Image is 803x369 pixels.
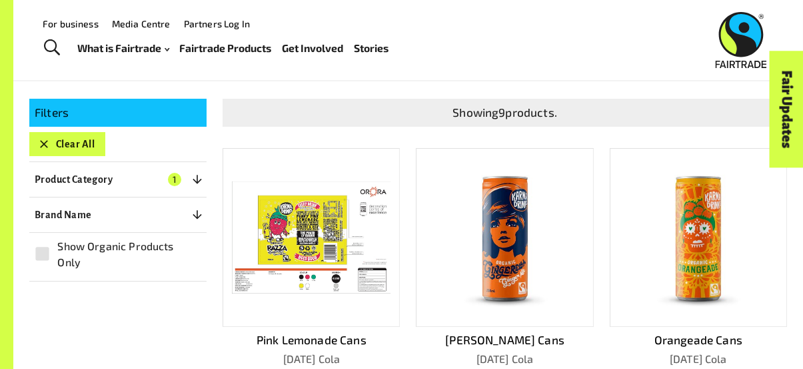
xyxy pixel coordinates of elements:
[29,167,207,192] button: Product Category
[716,12,767,68] img: Fairtrade Australia New Zealand logo
[168,173,181,186] span: 1
[610,148,787,367] a: Orangeade Cans[DATE] Cola
[35,171,113,188] p: Product Category
[29,132,105,156] button: Clear All
[223,148,400,367] a: Pink Lemonade Cans[DATE] Cola
[35,207,92,223] p: Brand Name
[43,18,99,29] a: For business
[416,351,593,367] p: [DATE] Cola
[282,39,343,57] a: Get Involved
[36,31,69,65] a: Toggle Search
[610,332,787,349] p: Orangeade Cans
[179,39,271,57] a: Fairtrade Products
[57,238,199,270] span: Show Organic Products Only
[77,39,169,57] a: What is Fairtrade
[184,18,250,29] a: Partners Log In
[610,351,787,367] p: [DATE] Cola
[112,18,171,29] a: Media Centre
[35,104,201,121] p: Filters
[416,148,593,367] a: [PERSON_NAME] Cans[DATE] Cola
[228,104,782,121] p: Showing 9 products.
[354,39,389,57] a: Stories
[223,332,400,349] p: Pink Lemonade Cans
[29,203,207,227] button: Brand Name
[416,332,593,349] p: [PERSON_NAME] Cans
[223,351,400,367] p: [DATE] Cola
